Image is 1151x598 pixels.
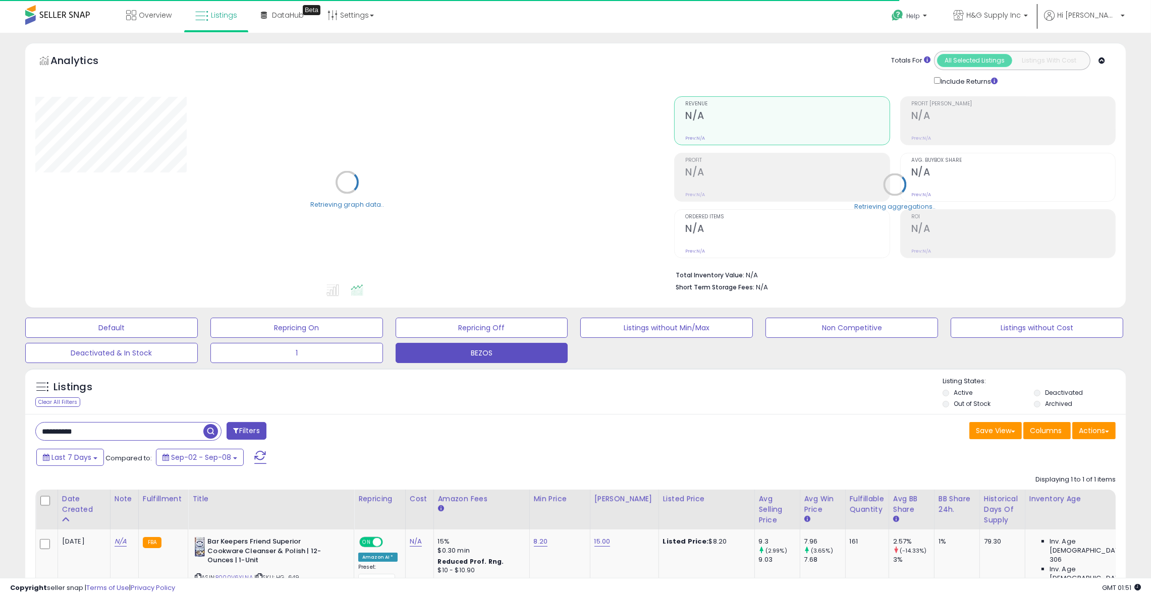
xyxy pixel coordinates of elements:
[438,566,522,575] div: $10 - $10.90
[396,318,568,338] button: Repricing Off
[36,449,104,466] button: Last 7 Days
[804,494,841,515] div: Avg Win Price
[25,318,198,338] button: Default
[381,538,398,547] span: OFF
[939,537,972,546] div: 1%
[891,56,930,66] div: Totals For
[272,10,304,20] span: DataHub
[35,397,80,407] div: Clear All Filters
[211,10,237,20] span: Listings
[143,494,184,504] div: Fulfillment
[966,10,1021,20] span: H&G Supply Inc
[1072,422,1116,439] button: Actions
[438,546,522,555] div: $0.30 min
[594,494,654,504] div: [PERSON_NAME]
[663,537,747,546] div: $8.20
[25,343,198,363] button: Deactivated & In Stock
[663,494,750,504] div: Listed Price
[358,564,398,586] div: Preset:
[984,537,1017,546] div: 79.30
[10,583,175,593] div: seller snap | |
[954,399,991,408] label: Out of Stock
[50,53,118,70] h5: Analytics
[139,10,172,20] span: Overview
[310,200,384,209] div: Retrieving graph data..
[53,380,92,394] h5: Listings
[115,536,127,547] a: N/A
[410,494,429,504] div: Cost
[937,54,1012,67] button: All Selected Listings
[534,536,548,547] a: 8.20
[893,555,934,564] div: 3%
[1023,422,1071,439] button: Columns
[438,494,525,504] div: Amazon Fees
[171,452,231,462] span: Sep-02 - Sep-08
[438,557,504,566] b: Reduced Prof. Rng.
[926,75,1010,86] div: Include Returns
[580,318,753,338] button: Listings without Min/Max
[105,453,152,463] span: Compared to:
[207,537,330,568] b: Bar Keepers Friend Superior Cookware Cleanser & Polish | 12-Ounces | 1-Unit
[900,547,926,555] small: (-14.33%)
[1050,537,1142,555] span: Inv. Age [DEMOGRAPHIC_DATA]:
[227,422,266,440] button: Filters
[884,2,937,33] a: Help
[210,343,383,363] button: 1
[410,536,422,547] a: N/A
[759,494,796,525] div: Avg Selling Price
[358,553,398,562] div: Amazon AI *
[358,494,401,504] div: Repricing
[759,537,800,546] div: 9.3
[192,494,350,504] div: Title
[1045,399,1072,408] label: Archived
[906,12,920,20] span: Help
[951,318,1123,338] button: Listings without Cost
[438,537,522,546] div: 15%
[984,494,1021,525] div: Historical Days Of Supply
[303,5,320,15] div: Tooltip anchor
[943,377,1126,386] p: Listing States:
[1050,565,1142,583] span: Inv. Age [DEMOGRAPHIC_DATA]:
[62,537,102,546] div: [DATE]
[663,536,709,546] b: Listed Price:
[360,538,373,547] span: ON
[210,318,383,338] button: Repricing On
[765,547,787,555] small: (2.99%)
[1102,583,1141,592] span: 2025-09-16 01:51 GMT
[891,9,904,22] i: Get Help
[893,515,899,524] small: Avg BB Share.
[939,494,975,515] div: BB Share 24h.
[759,555,800,564] div: 9.03
[156,449,244,466] button: Sep-02 - Sep-08
[893,537,934,546] div: 2.57%
[396,343,568,363] button: BEZOS
[131,583,175,592] a: Privacy Policy
[969,422,1022,439] button: Save View
[804,537,845,546] div: 7.96
[1035,475,1116,485] div: Displaying 1 to 1 of 1 items
[195,537,205,557] img: 51kY+eaq0vL._SL40_.jpg
[804,515,810,524] small: Avg Win Price.
[1044,10,1125,33] a: Hi [PERSON_NAME]
[86,583,129,592] a: Terms of Use
[51,452,91,462] span: Last 7 Days
[1050,555,1062,564] span: 306
[893,494,930,515] div: Avg BB Share
[1057,10,1118,20] span: Hi [PERSON_NAME]
[850,494,885,515] div: Fulfillable Quantity
[534,494,586,504] div: Min Price
[1030,426,1062,436] span: Columns
[1029,494,1145,504] div: Inventory Age
[765,318,938,338] button: Non Competitive
[10,583,47,592] strong: Copyright
[594,536,611,547] a: 15.00
[115,494,134,504] div: Note
[854,202,936,211] div: Retrieving aggregations..
[1045,388,1083,397] label: Deactivated
[850,537,881,546] div: 161
[438,504,444,513] small: Amazon Fees.
[1012,54,1087,67] button: Listings With Cost
[804,555,845,564] div: 7.68
[254,573,299,581] span: | SKU: HG_649
[954,388,972,397] label: Active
